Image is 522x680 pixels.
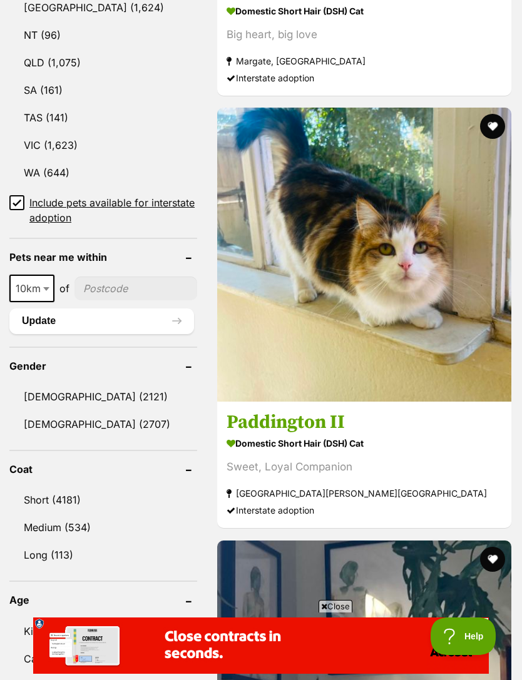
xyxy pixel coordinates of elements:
[9,77,197,103] a: SA (161)
[9,360,197,372] header: Gender
[227,502,502,519] div: Interstate adoption
[319,600,352,612] span: Close
[9,487,197,513] a: Short (4181)
[9,22,197,48] a: NT (96)
[59,281,69,296] span: of
[9,132,197,158] a: VIC (1,623)
[33,617,489,674] iframe: Advertisement
[9,646,197,672] a: Cat (4413)
[227,2,502,20] strong: Domestic Short Hair (DSH) Cat
[227,69,502,86] div: Interstate adoption
[227,26,502,43] div: Big heart, big love
[74,277,197,300] input: postcode
[9,514,197,540] a: Medium (534)
[9,49,197,76] a: QLD (1,075)
[9,618,197,644] a: Kitten (424)
[9,542,197,568] a: Long (113)
[217,402,511,529] a: Paddington II Domestic Short Hair (DSH) Cat Sweet, Loyal Companion [GEOGRAPHIC_DATA][PERSON_NAME]...
[9,104,197,131] a: TAS (141)
[227,435,502,453] strong: Domestic Short Hair (DSH) Cat
[227,459,502,476] div: Sweet, Loyal Companion
[480,114,505,139] button: favourite
[217,108,511,402] img: Paddington II - Domestic Short Hair (DSH) Cat
[227,53,502,69] strong: Margate, [GEOGRAPHIC_DATA]
[9,383,197,410] a: [DEMOGRAPHIC_DATA] (2121)
[9,195,197,225] a: Include pets available for interstate adoption
[9,160,197,186] a: WA (644)
[431,617,497,655] iframe: Help Scout Beacon - Open
[9,464,197,475] header: Coat
[29,195,197,225] span: Include pets available for interstate adoption
[9,251,197,263] header: Pets near me within
[9,411,197,437] a: [DEMOGRAPHIC_DATA] (2707)
[9,594,197,606] header: Age
[9,308,194,333] button: Update
[480,547,505,572] button: favourite
[227,411,502,435] h3: Paddington II
[9,275,54,302] span: 10km
[11,280,53,297] span: 10km
[227,485,502,502] strong: [GEOGRAPHIC_DATA][PERSON_NAME][GEOGRAPHIC_DATA]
